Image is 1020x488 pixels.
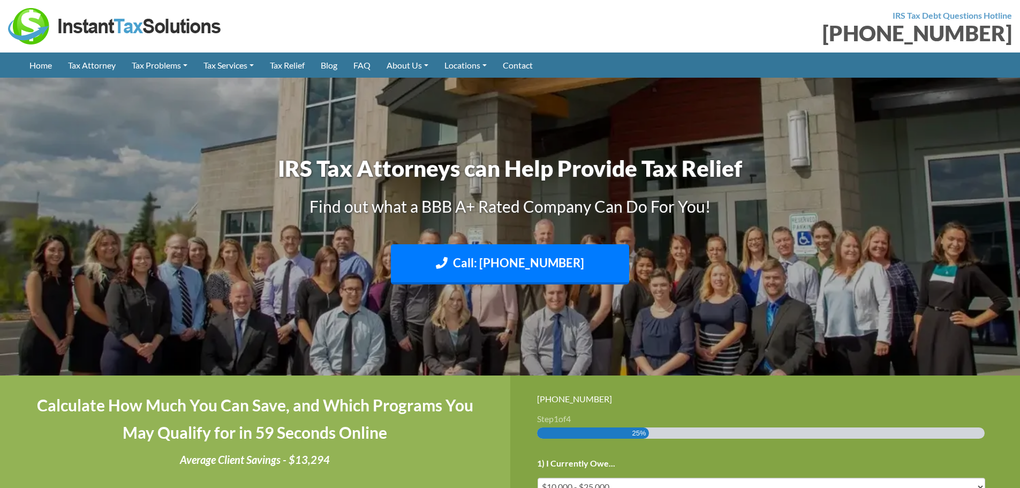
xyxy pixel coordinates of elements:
[554,414,558,424] span: 1
[21,52,60,78] a: Home
[195,52,262,78] a: Tax Services
[213,195,807,217] h3: Find out what a BBB A+ Rated Company Can Do For You!
[537,458,615,469] label: 1) I Currently Owe...
[27,392,483,446] h4: Calculate How Much You Can Save, and Which Programs You May Qualify for in 59 Seconds Online
[537,392,994,406] div: [PHONE_NUMBER]
[537,415,994,423] h3: Step of
[124,52,195,78] a: Tax Problems
[436,52,495,78] a: Locations
[632,427,646,439] span: 25%
[893,10,1012,20] strong: IRS Tax Debt Questions Hotline
[8,8,222,44] img: Instant Tax Solutions Logo
[213,153,807,184] h1: IRS Tax Attorneys can Help Provide Tax Relief
[180,453,330,466] i: Average Client Savings - $13,294
[60,52,124,78] a: Tax Attorney
[566,414,571,424] span: 4
[379,52,436,78] a: About Us
[391,244,629,284] a: Call: [PHONE_NUMBER]
[345,52,379,78] a: FAQ
[495,52,541,78] a: Contact
[8,20,222,30] a: Instant Tax Solutions Logo
[518,22,1013,44] div: [PHONE_NUMBER]
[262,52,313,78] a: Tax Relief
[313,52,345,78] a: Blog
